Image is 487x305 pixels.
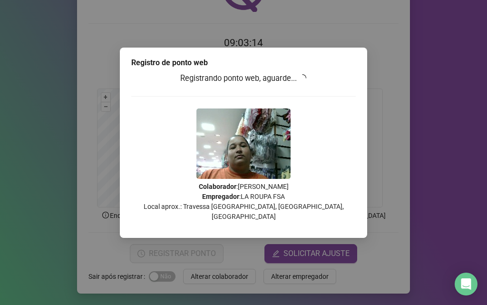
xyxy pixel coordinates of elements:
img: 9k= [196,108,291,179]
span: loading [299,74,306,82]
strong: Colaborador [199,183,236,190]
div: Registro de ponto web [131,57,356,69]
h3: Registrando ponto web, aguarde... [131,72,356,85]
strong: Empregador [202,193,239,200]
p: : [PERSON_NAME] : LA ROUPA FSA Local aprox.: Travessa [GEOGRAPHIC_DATA], [GEOGRAPHIC_DATA], [GEOG... [131,182,356,222]
div: Open Intercom Messenger [455,273,477,295]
